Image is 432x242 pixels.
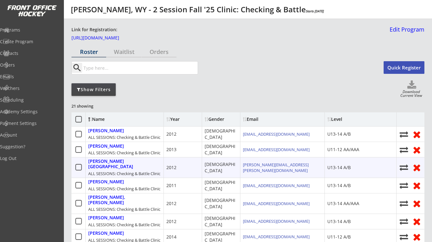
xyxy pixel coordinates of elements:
[243,183,310,188] a: [EMAIL_ADDRESS][DOMAIN_NAME]
[205,197,238,210] div: [DEMOGRAPHIC_DATA]
[399,80,424,90] button: Click to download full roster. Your browser settings may try to block it, check your security set...
[88,222,160,227] div: ALL SESSIONS: Checking & Battle Clinic
[327,234,351,240] div: U11-12 A/B
[412,162,422,172] button: Remove from roster (no refund)
[243,117,300,121] div: Email
[399,233,409,241] button: Move player
[327,182,351,189] div: U13-14 A/B
[243,147,310,152] a: [EMAIL_ADDRESS][DOMAIN_NAME]
[205,215,238,227] div: [DEMOGRAPHIC_DATA]
[166,218,176,225] div: 2012
[243,201,310,206] a: [EMAIL_ADDRESS][DOMAIN_NAME]
[306,9,324,13] em: Starts [DATE]
[166,234,176,240] div: 2014
[72,63,82,73] button: search
[399,181,409,190] button: Move player
[412,145,422,155] button: Remove from roster (no refund)
[142,49,176,55] div: Orders
[88,179,124,185] div: [PERSON_NAME]
[399,217,409,226] button: Move player
[71,6,324,13] div: [PERSON_NAME], WY - 2 Session Fall '25 Clinic: Checking & Battle
[166,200,176,207] div: 2012
[205,179,238,192] div: [DEMOGRAPHIC_DATA]
[88,171,160,176] div: ALL SESSIONS: Checking & Battle Clinic
[71,86,116,93] div: Show Filters
[387,27,424,38] a: Edit Program
[88,215,124,221] div: [PERSON_NAME]
[412,198,422,208] button: Remove from roster (no refund)
[88,206,160,212] div: ALL SESSIONS: Checking & Battle Clinic
[88,134,160,140] div: ALL SESSIONS: Checking & Battle Clinic
[327,218,351,225] div: U13-14 A/B
[384,61,424,74] button: Quick Register
[243,162,309,173] a: [PERSON_NAME][EMAIL_ADDRESS][PERSON_NAME][DOMAIN_NAME]
[88,231,124,236] div: [PERSON_NAME]
[88,150,160,156] div: ALL SESSIONS: Checking & Battle Clinic
[412,180,422,190] button: Remove from roster (no refund)
[205,117,238,121] div: Gender
[399,163,409,172] button: Move player
[82,62,198,74] input: Type here...
[205,128,238,140] div: [DEMOGRAPHIC_DATA]
[88,195,161,205] div: [PERSON_NAME], [PERSON_NAME]
[88,128,124,133] div: [PERSON_NAME]
[243,234,310,239] a: [EMAIL_ADDRESS][DOMAIN_NAME]
[88,186,160,192] div: ALL SESSIONS: Checking & Battle Clinic
[327,117,384,121] div: Level
[327,131,351,137] div: U13-14 A/B
[166,146,176,153] div: 2013
[71,49,106,55] div: Roster
[327,200,359,207] div: U13-14 AA/AAA
[399,199,409,208] button: Move player
[71,27,118,33] div: Link for Registration:
[412,129,422,139] button: Remove from roster (no refund)
[7,5,57,17] img: FOH%20White%20Logo%20Transparent.png
[166,117,199,121] div: Year
[166,131,176,137] div: 2012
[412,232,422,242] button: Remove from roster (no refund)
[205,143,238,156] div: [DEMOGRAPHIC_DATA]
[327,164,351,171] div: U13-14 A/B
[166,164,176,171] div: 2012
[107,49,141,55] div: Waitlist
[88,144,124,149] div: [PERSON_NAME]
[88,117,140,121] div: Name
[205,161,238,174] div: [DEMOGRAPHIC_DATA]
[243,131,310,137] a: [EMAIL_ADDRESS][DOMAIN_NAME]
[398,90,424,98] div: Download Current View
[166,182,176,189] div: 2011
[88,159,161,169] div: [PERSON_NAME][GEOGRAPHIC_DATA]
[399,145,409,154] button: Move player
[71,103,117,109] div: 21 showing
[243,218,310,224] a: [EMAIL_ADDRESS][DOMAIN_NAME]
[412,216,422,226] button: Remove from roster (no refund)
[399,130,409,139] button: Move player
[327,146,359,153] div: U11-12 AA/AAA
[71,36,135,43] a: [URL][DOMAIN_NAME]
